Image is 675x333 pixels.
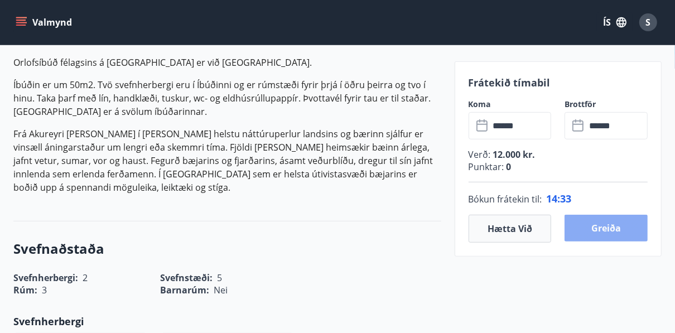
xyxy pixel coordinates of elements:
[597,12,633,32] button: ÍS
[469,161,648,173] p: Punktar :
[13,127,441,194] p: Frá Akureyri [PERSON_NAME] í [PERSON_NAME] helstu náttúruperlur landsins og bærinn sjálfur er vin...
[504,161,512,173] span: 0
[214,284,228,296] span: Nei
[565,99,648,110] label: Brottför
[13,56,441,69] p: Orlofsíbúð félagsins á [GEOGRAPHIC_DATA] er við [GEOGRAPHIC_DATA].
[491,148,536,161] span: 12.000 kr.
[469,99,552,110] label: Koma
[547,192,561,205] span: 14 :
[469,148,648,161] p: Verð :
[13,12,76,32] button: menu
[646,16,651,28] span: S
[13,284,37,296] span: Rúm :
[561,192,572,205] span: 33
[42,284,47,296] span: 3
[565,215,648,242] button: Greiða
[13,314,441,329] p: Svefnherbergi
[161,284,210,296] span: Barnarúm :
[469,215,552,243] button: Hætta við
[13,239,441,258] h3: Svefnaðstaða
[469,75,648,90] p: Frátekið tímabil
[469,192,542,206] span: Bókun frátekin til :
[635,9,662,36] button: S
[13,78,441,118] p: Íbúðin er um 50m2. Tvö svefnherbergi eru í Íbúðinni og er rúmstæði fyrir þrjá í öðru þeirra og tv...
